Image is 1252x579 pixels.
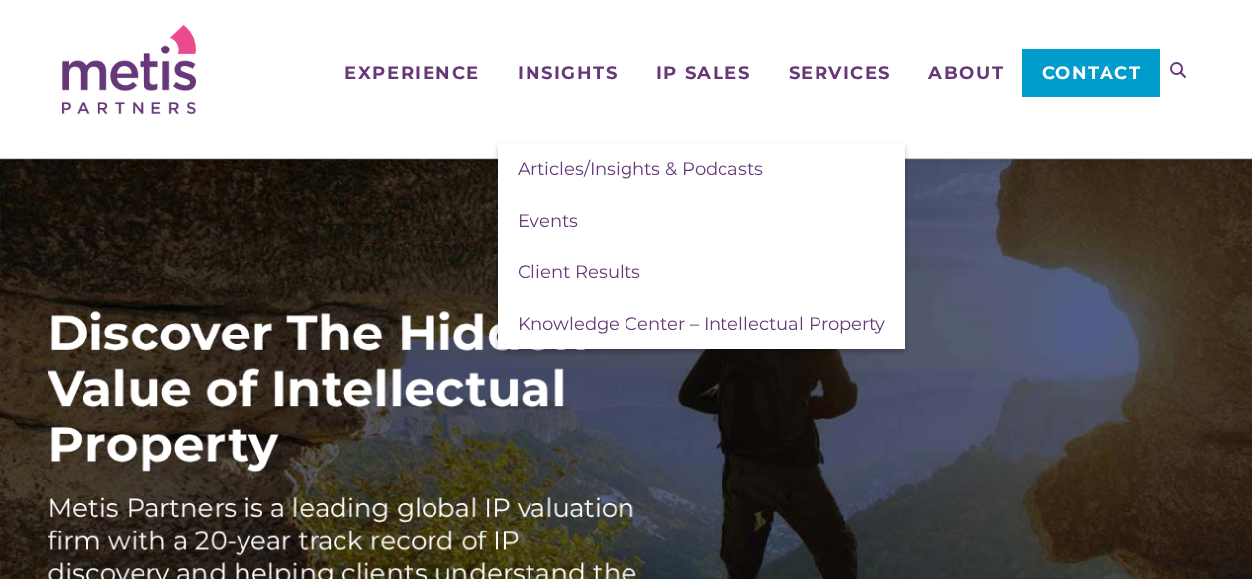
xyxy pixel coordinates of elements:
span: IP Sales [656,64,750,82]
span: About [928,64,1004,82]
span: Insights [518,64,618,82]
span: Contact [1042,64,1142,82]
span: Knowledge Center – Intellectual Property [518,313,885,335]
span: Articles/Insights & Podcasts [518,158,763,180]
span: Events [518,210,578,232]
a: Contact [1022,49,1160,97]
img: Metis Partners [62,25,196,114]
a: Knowledge Center – Intellectual Property [498,298,905,349]
a: Client Results [498,246,905,298]
span: Services [789,64,891,82]
div: Discover The Hidden Value of Intellectual Property [48,306,641,472]
span: Client Results [518,261,640,283]
a: Articles/Insights & Podcasts [498,144,905,195]
span: Experience [344,64,479,82]
a: Events [498,195,905,246]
